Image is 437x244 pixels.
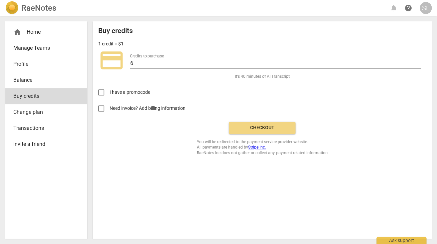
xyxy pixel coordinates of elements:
span: Invite a friend [13,140,74,148]
span: help [404,4,412,12]
a: Balance [5,72,87,88]
span: It's 40 minutes of AI Transcript [235,74,290,79]
span: Balance [13,76,74,84]
a: Manage Teams [5,40,87,56]
a: Help [402,2,414,14]
label: Credits to purchase [130,54,164,58]
span: Profile [13,60,74,68]
span: Checkout [234,125,290,131]
button: SL [420,2,432,14]
div: Ask support [376,237,426,244]
a: Invite a friend [5,136,87,152]
h2: Buy credits [98,27,133,35]
button: Checkout [229,122,295,134]
a: Transactions [5,120,87,136]
a: Change plan [5,104,87,120]
span: Manage Teams [13,44,74,52]
span: You will be redirected to the payment service provider website. All payments are handled by RaeNo... [197,139,327,156]
span: Transactions [13,124,74,132]
a: Buy credits [5,88,87,104]
h2: RaeNotes [21,3,56,13]
span: Buy credits [13,92,74,100]
span: home [13,28,21,36]
a: Stripe Inc. [248,145,266,150]
div: Home [13,28,74,36]
div: Home [5,24,87,40]
span: I have a promocode [109,89,150,96]
a: LogoRaeNotes [5,1,56,15]
a: Profile [5,56,87,72]
span: Need invoice? Add billing information [109,105,186,112]
img: Logo [5,1,19,15]
span: credit_card [98,47,125,74]
p: 1 credit = $1 [98,40,123,47]
span: Change plan [13,108,74,116]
